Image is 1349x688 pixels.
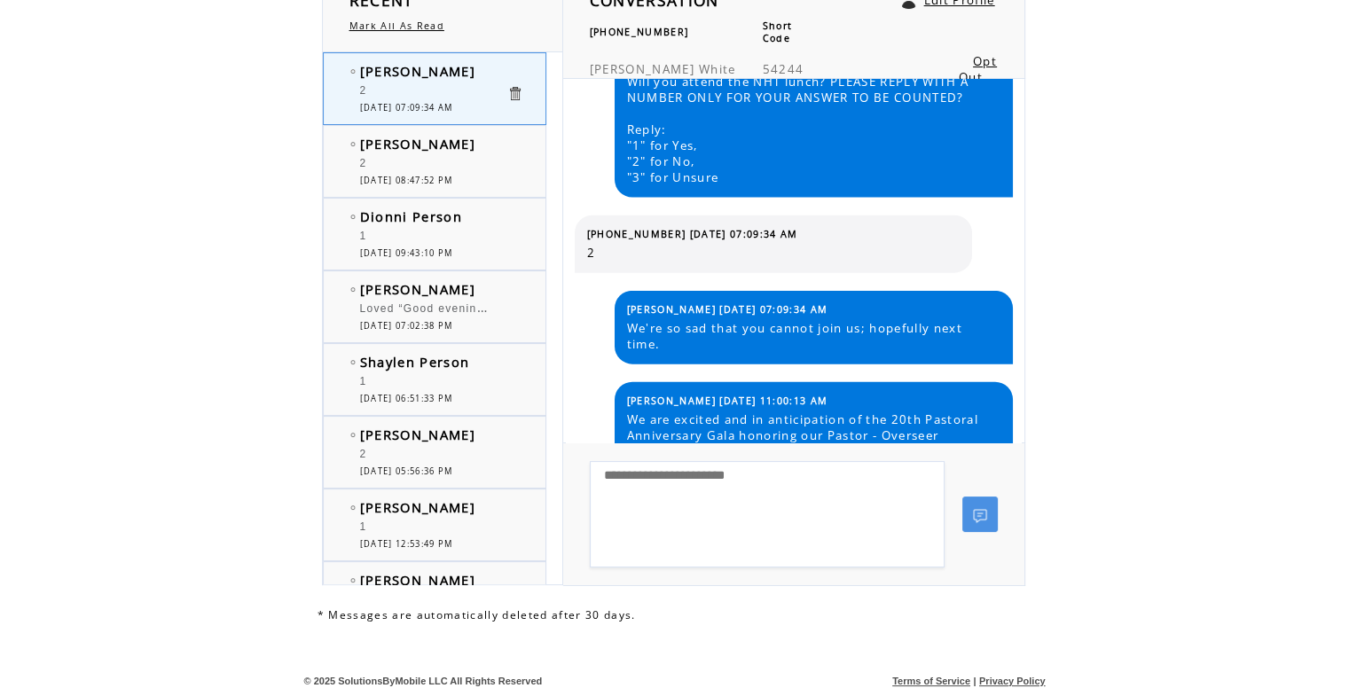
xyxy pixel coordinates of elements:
span: 54244 [763,61,804,77]
img: bulletEmpty.png [350,142,356,146]
img: bulletEmpty.png [350,287,356,292]
a: Terms of Service [892,676,970,686]
span: [DATE] 12:53:49 PM [360,538,453,550]
a: Opt Out [959,53,997,85]
span: 2 [360,157,367,169]
span: [PHONE_NUMBER] [DATE] 07:09:34 AM [587,228,798,240]
span: [DATE] 09:43:10 PM [360,247,453,259]
span: White [699,61,736,77]
span: [PERSON_NAME] [590,61,694,77]
img: bulletEmpty.png [350,578,356,582]
span: 2 [360,84,367,97]
img: bulletEmpty.png [350,360,356,364]
span: 2 [587,245,960,261]
span: [DATE] 08:47:52 PM [360,175,453,186]
span: 2 [360,448,367,460]
a: Mark All As Read [349,20,444,32]
span: [DATE] 06:51:33 PM [360,393,453,404]
span: * Messages are automatically deleted after 30 days. [318,607,636,622]
img: bulletEmpty.png [350,69,356,74]
span: Short Code [763,20,793,44]
span: 1 [360,230,367,242]
span: Will you attend the NHT lunch? PLEASE REPLY WITH A NUMBER ONLY FOR YOUR ANSWER TO BE COUNTED? Rep... [627,74,1000,185]
span: [PERSON_NAME] [360,571,475,589]
span: [PERSON_NAME] [360,426,475,443]
span: We are excited and in anticipation of the 20th Pastoral Anniversary Gala honoring our Pastor - Ov... [627,411,1000,539]
span: 1 [360,375,367,387]
span: [PERSON_NAME] [360,135,475,152]
span: We're so sad that you cannot join us; hopefully next time. [627,320,1000,352]
span: 1 [360,520,367,533]
span: [PERSON_NAME] [DATE] 11:00:13 AM [627,395,828,407]
img: bulletEmpty.png [350,505,356,510]
span: Shaylen Person [360,353,470,371]
span: [PERSON_NAME] [DATE] 07:09:34 AM [627,303,828,316]
a: Click to delete these messgaes [506,85,523,102]
img: bulletEmpty.png [350,215,356,219]
img: bulletEmpty.png [350,433,356,437]
span: [DATE] 05:56:36 PM [360,465,453,477]
a: Privacy Policy [979,676,1046,686]
span: [PERSON_NAME] [360,498,475,516]
span: [DATE] 07:09:34 AM [360,102,453,113]
span: © 2025 SolutionsByMobile LLC All Rights Reserved [304,676,543,686]
span: Dionni Person [360,207,462,225]
span: | [973,676,976,686]
span: [DATE] 07:02:38 PM [360,320,453,332]
span: [PERSON_NAME] [360,62,475,80]
span: [PERSON_NAME] [360,280,475,298]
span: [PHONE_NUMBER] [590,26,689,38]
